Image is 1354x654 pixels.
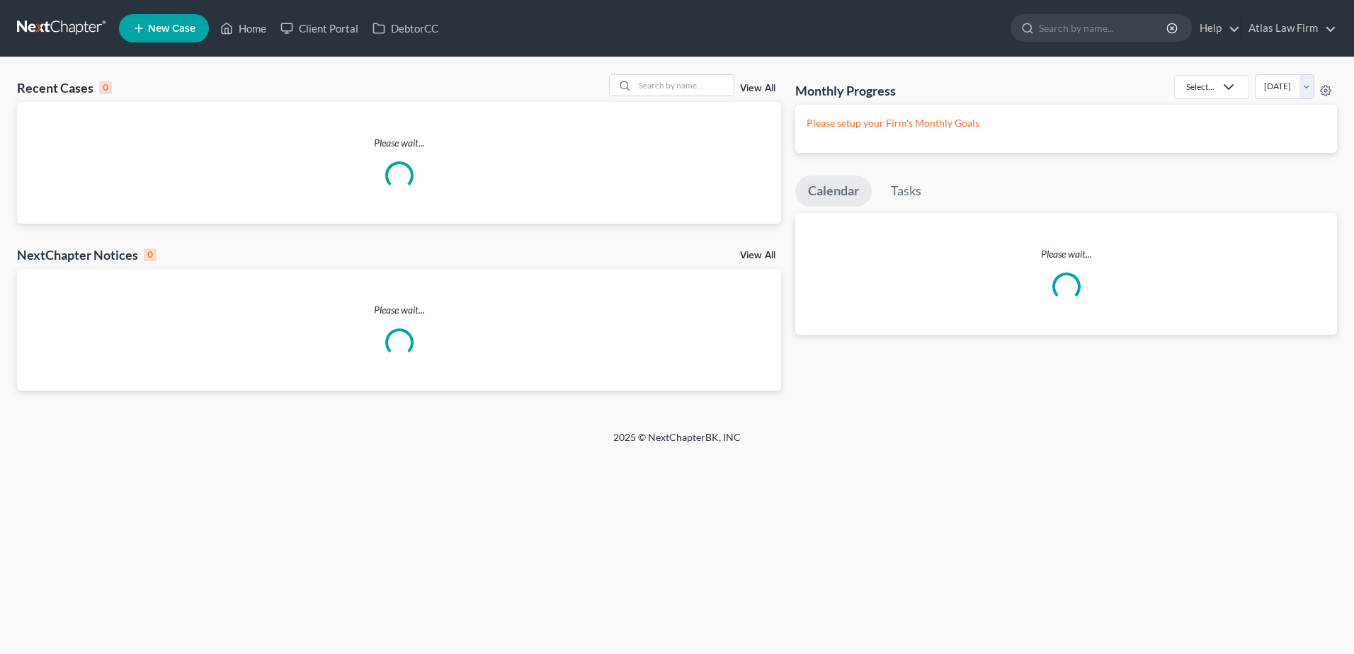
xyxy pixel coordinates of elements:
[1039,15,1168,41] input: Search by name...
[795,247,1337,261] p: Please wait...
[148,23,195,34] span: New Case
[17,79,112,96] div: Recent Cases
[807,116,1326,130] p: Please setup your Firm's Monthly Goals
[213,16,273,41] a: Home
[740,84,775,93] a: View All
[1193,16,1240,41] a: Help
[17,136,781,150] p: Please wait...
[273,430,1081,456] div: 2025 © NextChapterBK, INC
[795,82,896,99] h3: Monthly Progress
[740,251,775,260] a: View All
[795,176,872,207] a: Calendar
[1186,81,1214,93] div: Select...
[99,81,112,94] div: 0
[273,16,365,41] a: Client Portal
[365,16,445,41] a: DebtorCC
[17,246,157,263] div: NextChapter Notices
[635,75,734,96] input: Search by name...
[1241,16,1336,41] a: Atlas Law Firm
[17,303,781,317] p: Please wait...
[144,248,157,261] div: 0
[878,176,934,207] a: Tasks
